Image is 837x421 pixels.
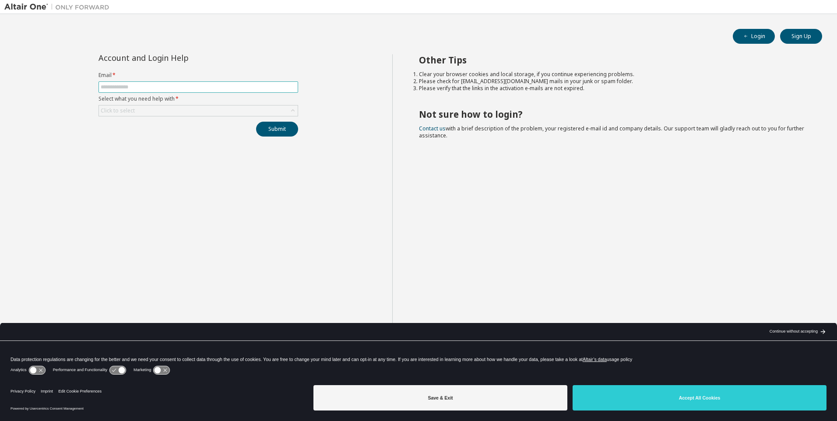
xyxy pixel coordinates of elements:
[419,85,807,92] li: Please verify that the links in the activation e-mails are not expired.
[419,109,807,120] h2: Not sure how to login?
[256,122,298,137] button: Submit
[419,78,807,85] li: Please check for [EMAIL_ADDRESS][DOMAIN_NAME] mails in your junk or spam folder.
[419,71,807,78] li: Clear your browser cookies and local storage, if you continue experiencing problems.
[780,29,822,44] button: Sign Up
[419,125,446,132] a: Contact us
[98,54,258,61] div: Account and Login Help
[99,105,298,116] div: Click to select
[98,95,298,102] label: Select what you need help with
[419,54,807,66] h2: Other Tips
[733,29,775,44] button: Login
[101,107,135,114] div: Click to select
[98,72,298,79] label: Email
[4,3,114,11] img: Altair One
[419,125,804,139] span: with a brief description of the problem, your registered e-mail id and company details. Our suppo...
